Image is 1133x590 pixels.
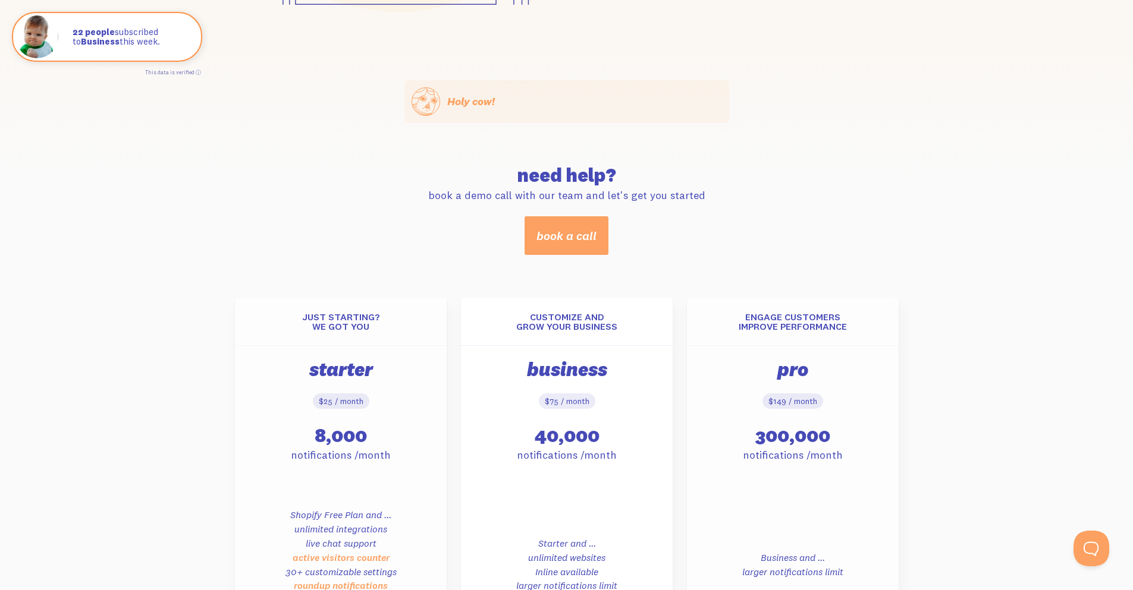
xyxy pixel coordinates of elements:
[1074,531,1109,566] iframe: Help Scout Beacon - Open
[468,360,666,379] h2: Business
[694,360,892,379] h2: PRO
[687,312,899,331] h3: engage customers improve performance
[285,566,396,578] li: 30+ customizable settings
[525,216,608,255] a: book a call
[292,551,389,563] a: active visitors counter
[73,26,115,37] strong: 22 people
[694,448,892,462] p: notifications /month
[242,423,440,448] p: 8,000
[535,566,598,578] li: Inline available
[412,188,722,202] p: book a demo call with our team and let's get you started
[242,360,440,379] h2: Starter
[290,509,391,522] li: Shopify Free Plan and ...
[242,448,440,462] p: notifications /month
[538,393,595,409] div: $75 / month
[538,537,595,550] li: Starter and ...
[468,423,666,448] p: 40,000
[461,312,673,331] h3: customize and grow your business
[294,523,387,535] li: unlimited integrations
[235,312,447,331] h3: Just starting? We got you
[761,551,825,564] li: Business and ...
[81,36,120,47] strong: Business
[305,537,376,550] li: live chat support
[15,15,58,58] img: Fomo
[762,393,823,409] div: $149 / month
[447,94,495,108] span: Holy cow!
[468,448,666,462] p: notifications /month
[145,69,201,75] a: This data is verified ⓘ
[528,551,605,564] li: unlimited websites
[742,566,843,578] li: larger notifications limit
[312,393,369,409] div: $25 / month
[73,27,189,47] p: subscribed to this week.
[412,166,722,185] h2: need help?
[694,423,892,448] p: 300,000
